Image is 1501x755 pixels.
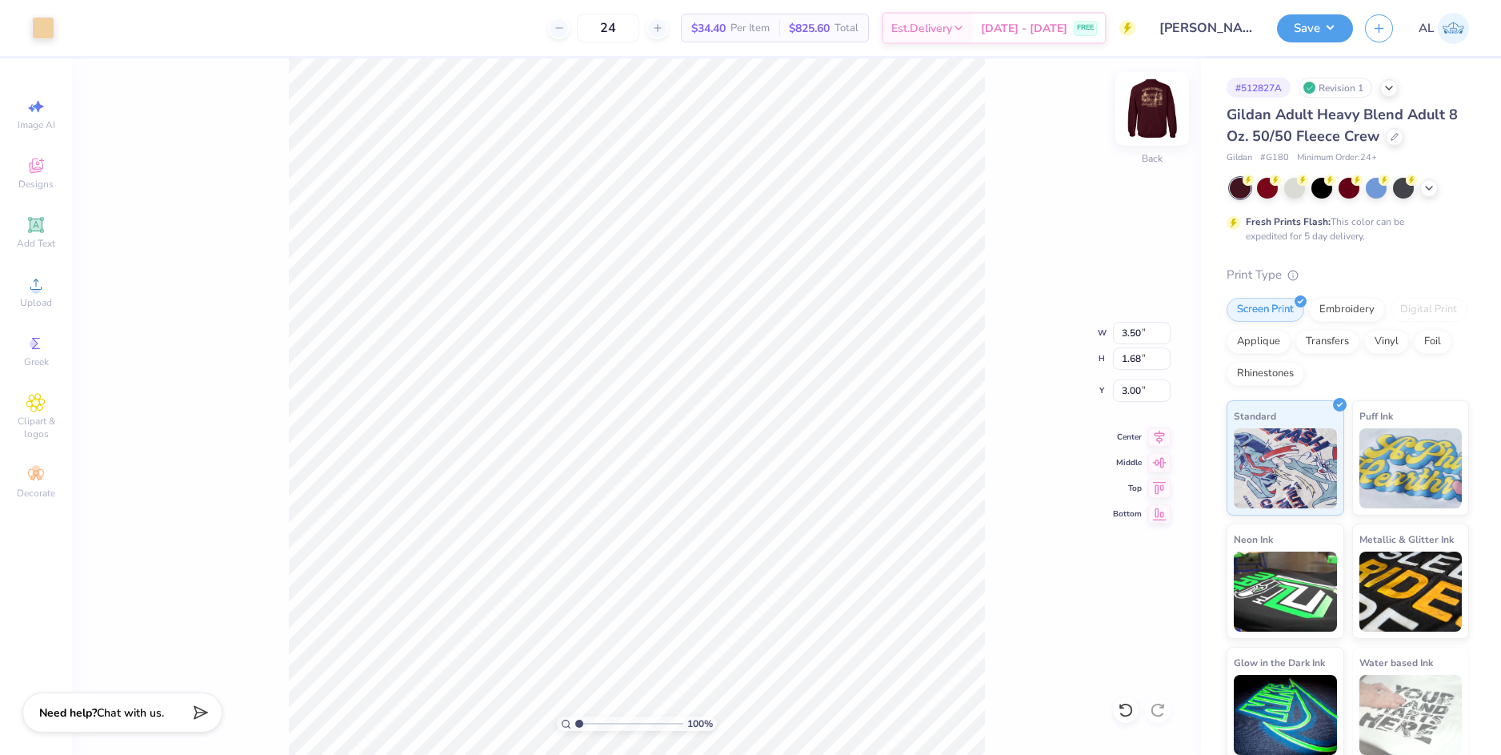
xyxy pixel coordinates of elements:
[891,20,952,37] span: Est. Delivery
[1234,552,1337,632] img: Neon Ink
[24,355,49,368] span: Greek
[687,717,713,731] span: 100 %
[1113,508,1142,520] span: Bottom
[1113,457,1142,468] span: Middle
[1113,483,1142,494] span: Top
[1120,77,1184,141] img: Back
[1309,298,1385,322] div: Embroidery
[1277,14,1353,42] button: Save
[577,14,639,42] input: – –
[18,178,54,191] span: Designs
[1227,298,1304,322] div: Screen Print
[1419,13,1469,44] a: AL
[691,20,726,37] span: $34.40
[1438,13,1469,44] img: Alyzza Lydia Mae Sobrino
[18,118,55,131] span: Image AI
[1227,266,1469,284] div: Print Type
[1364,330,1409,354] div: Vinyl
[1227,78,1291,98] div: # 512827A
[1390,298,1467,322] div: Digital Print
[1359,654,1433,671] span: Water based Ink
[835,20,859,37] span: Total
[17,237,55,250] span: Add Text
[1297,151,1377,165] span: Minimum Order: 24 +
[1246,215,1443,243] div: This color can be expedited for 5 day delivery.
[1359,552,1463,632] img: Metallic & Glitter Ink
[1234,428,1337,508] img: Standard
[1359,428,1463,508] img: Puff Ink
[1077,22,1094,34] span: FREE
[730,20,770,37] span: Per Item
[1227,330,1291,354] div: Applique
[1414,330,1451,354] div: Foil
[1260,151,1289,165] span: # G180
[1299,78,1372,98] div: Revision 1
[20,296,52,309] span: Upload
[1147,12,1265,44] input: Untitled Design
[1359,675,1463,755] img: Water based Ink
[789,20,830,37] span: $825.60
[8,415,64,440] span: Clipart & logos
[1113,432,1142,443] span: Center
[1359,408,1393,424] span: Puff Ink
[1419,19,1434,38] span: AL
[1295,330,1359,354] div: Transfers
[1359,531,1454,548] span: Metallic & Glitter Ink
[1227,362,1304,386] div: Rhinestones
[17,487,55,500] span: Decorate
[1234,408,1276,424] span: Standard
[1246,215,1331,228] strong: Fresh Prints Flash:
[1227,105,1458,146] span: Gildan Adult Heavy Blend Adult 8 Oz. 50/50 Fleece Crew
[97,705,164,721] span: Chat with us.
[1234,675,1337,755] img: Glow in the Dark Ink
[39,705,97,721] strong: Need help?
[1227,151,1252,165] span: Gildan
[1234,531,1273,548] span: Neon Ink
[981,20,1067,37] span: [DATE] - [DATE]
[1234,654,1325,671] span: Glow in the Dark Ink
[1142,151,1163,166] div: Back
